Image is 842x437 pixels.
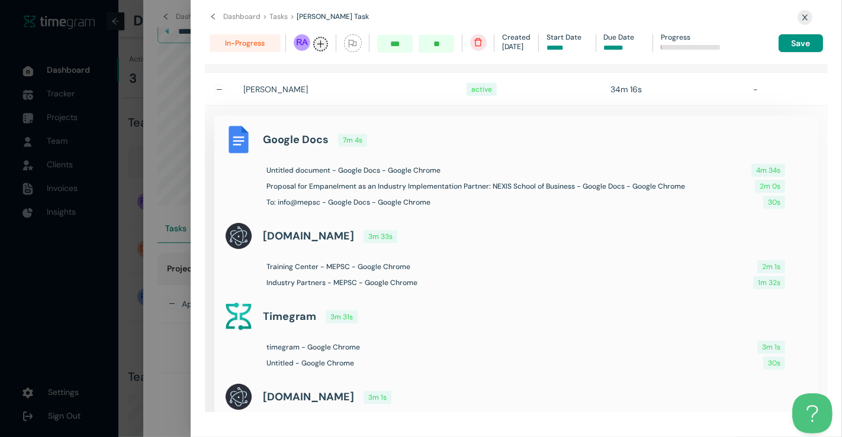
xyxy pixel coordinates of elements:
img: biMnbgAAAAZJREFUAwDAfmxKwQFMFwAAAABJRU5ErkJggg== [294,34,310,51]
span: 3m 33s [364,230,397,243]
img: app.malcare.com [224,382,253,412]
h1: Due Date [603,34,645,40]
span: 2m 1s [757,260,785,273]
span: in-progress [210,34,281,52]
img: mepsc.in [224,221,253,251]
button: Collapse row [215,85,224,95]
span: 2m 0s [755,180,785,193]
span: active [467,83,497,96]
span: close [801,14,809,21]
td: 34m 16s [601,73,744,106]
h1: [DOMAIN_NAME] [263,389,354,405]
span: left [210,13,223,22]
img: app.timegram.io [224,302,253,331]
iframe: Toggle Customer Support [792,393,833,433]
span: 4m 34s [751,164,785,177]
span: 3m 1s [364,391,391,404]
span: > [290,12,294,21]
span: 30s [763,196,785,209]
h1: Proposal for Empanelment as an Industry Implementation Partner: NEXIS School of Business - Google... [266,181,685,192]
span: 3m 31s [326,310,358,323]
h1: Untitled document - Google Docs - Google Chrome [266,165,441,176]
span: Dashboard [223,12,261,21]
span: 30s [763,357,785,370]
td: [PERSON_NAME] [234,73,457,106]
h1: [DOMAIN_NAME] [263,228,354,244]
span: 3m 1s [757,341,785,354]
h1: Training Center - MEPSC - Google Chrome [266,261,410,273]
h1: [DATE] [502,40,531,53]
h1: timegram - Google Chrome [266,342,360,353]
span: [PERSON_NAME] Task [297,12,369,21]
span: delete [470,34,487,51]
span: 1m 32s [753,276,785,289]
h1: To: info@mepsc - Google Docs - Google Chrome [266,197,430,208]
span: Tasks [269,12,288,21]
img: docs.google.com/document [224,125,253,154]
h1: Start Date [547,34,588,40]
button: Close [794,9,816,25]
span: 7m 4s [338,134,367,147]
h1: timegram [263,308,316,325]
h1: Google Docs [263,131,329,148]
h1: Created [502,34,531,40]
span: Save [791,37,811,50]
button: Save [779,34,823,52]
span: plus [313,37,328,51]
span: flag [344,34,362,52]
span: > [263,12,267,21]
td: - [744,73,828,106]
h1: Progress [661,34,720,40]
h1: Untitled - Google Chrome [266,358,354,369]
h1: Industry Partners - MEPSC - Google Chrome [266,277,417,289]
